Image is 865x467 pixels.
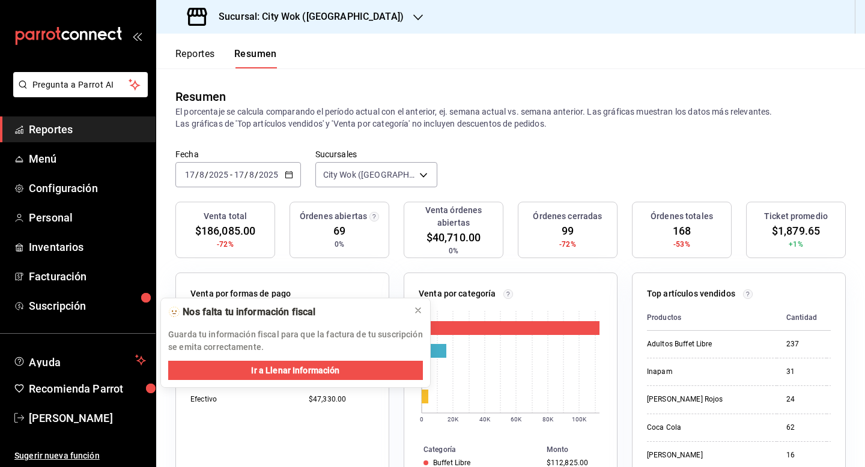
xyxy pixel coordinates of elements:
h3: Sucursal: City Wok ([GEOGRAPHIC_DATA]) [209,10,404,24]
th: Cantidad [777,305,827,331]
span: 99 [562,223,574,239]
span: Suscripción [29,298,146,314]
div: 31 [786,367,817,377]
p: Guarda tu información fiscal para que la factura de tu suscripción se emita correctamente. [168,328,423,354]
th: Monto [542,443,617,456]
button: Reportes [175,48,215,68]
span: Menú [29,151,146,167]
div: 237 [786,339,817,349]
text: 0 [420,416,423,423]
label: Fecha [175,150,301,158]
input: -- [199,170,205,179]
span: Inventarios [29,239,146,255]
span: Recomienda Parrot [29,381,146,397]
span: City Wok ([GEOGRAPHIC_DATA]) [323,169,415,181]
button: Resumen [234,48,277,68]
p: Venta por formas de pago [190,288,291,300]
text: 20K [448,416,459,423]
div: Resumen [175,88,226,106]
span: Facturación [29,268,146,285]
span: 0% [335,239,344,250]
h3: Venta total [204,210,247,223]
div: Buffet Libre [433,459,471,467]
span: -72% [559,239,576,250]
span: 69 [333,223,345,239]
span: Sugerir nueva función [14,450,146,462]
h3: Ticket promedio [764,210,828,223]
span: - [230,170,232,179]
span: 168 [673,223,691,239]
span: Ir a Llenar Información [251,364,339,377]
text: 40K [479,416,491,423]
p: Venta por categoría [419,288,496,300]
h3: Órdenes totales [651,210,713,223]
div: 24 [786,394,817,405]
div: navigation tabs [175,48,277,68]
input: ---- [208,170,229,179]
span: -53% [673,239,690,250]
th: Categoría [404,443,542,456]
label: Sucursales [315,150,437,158]
span: / [195,170,199,179]
div: Efectivo [190,394,290,405]
div: Coca Cola [647,423,767,433]
span: $40,710.00 [426,229,481,246]
span: $186,085.00 [195,223,255,239]
input: -- [249,170,255,179]
input: -- [234,170,244,179]
span: Ayuda [29,353,130,367]
div: Inapam [647,367,767,377]
button: open_drawer_menu [132,31,142,41]
text: 60K [511,416,522,423]
div: 16 [786,450,817,460]
button: Ir a Llenar Información [168,361,423,380]
span: / [255,170,258,179]
span: Reportes [29,121,146,137]
span: [PERSON_NAME] [29,410,146,426]
h3: Órdenes cerradas [533,210,602,223]
text: 100K [572,416,587,423]
div: 🫥 Nos falta tu información fiscal [168,306,404,319]
text: 80K [542,416,554,423]
div: $112,825.00 [547,459,598,467]
span: Personal [29,209,146,226]
span: 0% [449,246,458,256]
h3: Órdenes abiertas [300,210,367,223]
span: Pregunta a Parrot AI [32,79,129,91]
a: Pregunta a Parrot AI [8,87,148,100]
button: Pregunta a Parrot AI [13,72,148,97]
input: ---- [258,170,279,179]
span: -72% [217,239,234,250]
th: Productos [647,305,777,331]
span: Configuración [29,180,146,196]
span: +1% [789,239,803,250]
div: Adultos Buffet Libre [647,339,767,349]
div: $47,330.00 [309,394,374,405]
span: $1,879.65 [772,223,820,239]
p: El porcentaje se calcula comparando el período actual con el anterior, ej. semana actual vs. sema... [175,106,846,130]
span: / [205,170,208,179]
div: 62 [786,423,817,433]
div: [PERSON_NAME] [647,450,767,460]
h3: Venta órdenes abiertas [409,204,498,229]
div: [PERSON_NAME] Rojos [647,394,767,405]
input: -- [184,170,195,179]
p: Top artículos vendidos [647,288,735,300]
span: / [244,170,248,179]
